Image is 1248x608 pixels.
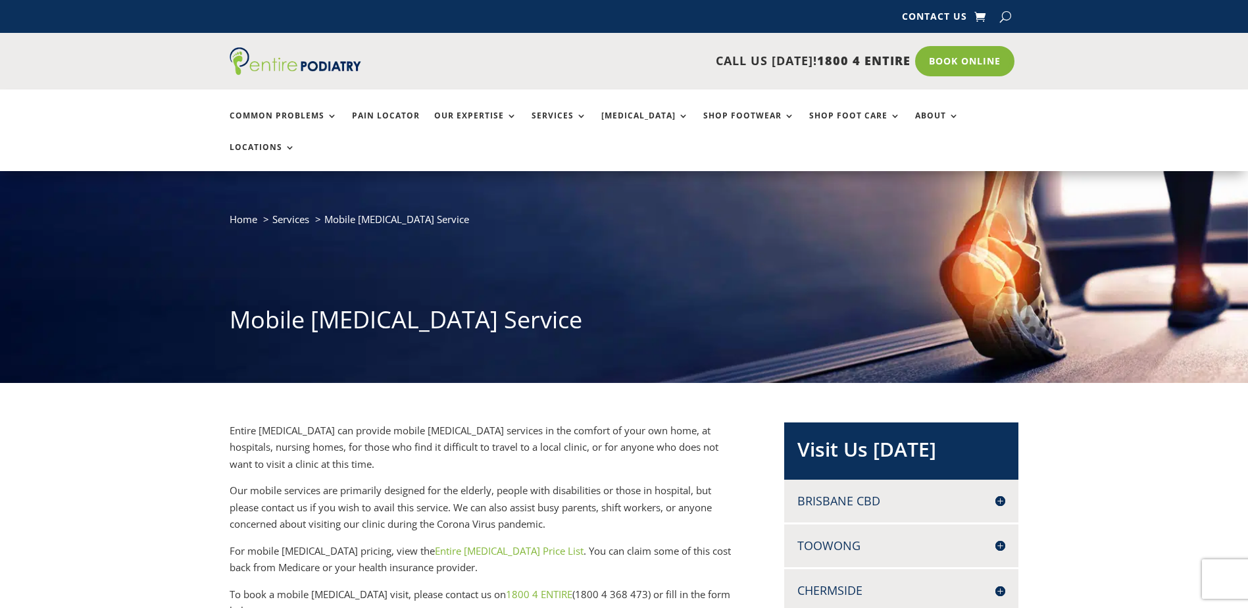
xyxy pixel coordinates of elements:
[434,111,517,139] a: Our Expertise
[230,111,337,139] a: Common Problems
[230,422,741,483] p: Entire [MEDICAL_DATA] can provide mobile [MEDICAL_DATA] services in the comfort of your own home,...
[230,303,1019,343] h1: Mobile [MEDICAL_DATA] Service
[809,111,901,139] a: Shop Foot Care
[230,143,295,171] a: Locations
[412,53,911,70] p: CALL US [DATE]!
[230,543,741,586] p: For mobile [MEDICAL_DATA] pricing, view the . You can claim some of this cost back from Medicare ...
[532,111,587,139] a: Services
[797,493,1005,509] h4: Brisbane CBD
[230,47,361,75] img: logo (1)
[915,46,1014,76] a: Book Online
[817,53,911,68] span: 1800 4 ENTIRE
[902,12,967,26] a: Contact Us
[506,588,572,601] a: 1800 4 ENTIRE
[703,111,795,139] a: Shop Footwear
[230,482,741,543] p: Our mobile services are primarily designed for the elderly, people with disabilities or those in ...
[435,544,584,557] a: Entire [MEDICAL_DATA] Price List
[324,213,469,226] span: Mobile [MEDICAL_DATA] Service
[797,538,1005,554] h4: Toowong
[230,213,257,226] a: Home
[797,436,1005,470] h2: Visit Us [DATE]
[601,111,689,139] a: [MEDICAL_DATA]
[230,64,361,78] a: Entire Podiatry
[915,111,959,139] a: About
[352,111,420,139] a: Pain Locator
[230,211,1019,238] nav: breadcrumb
[797,582,1005,599] h4: Chermside
[272,213,309,226] a: Services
